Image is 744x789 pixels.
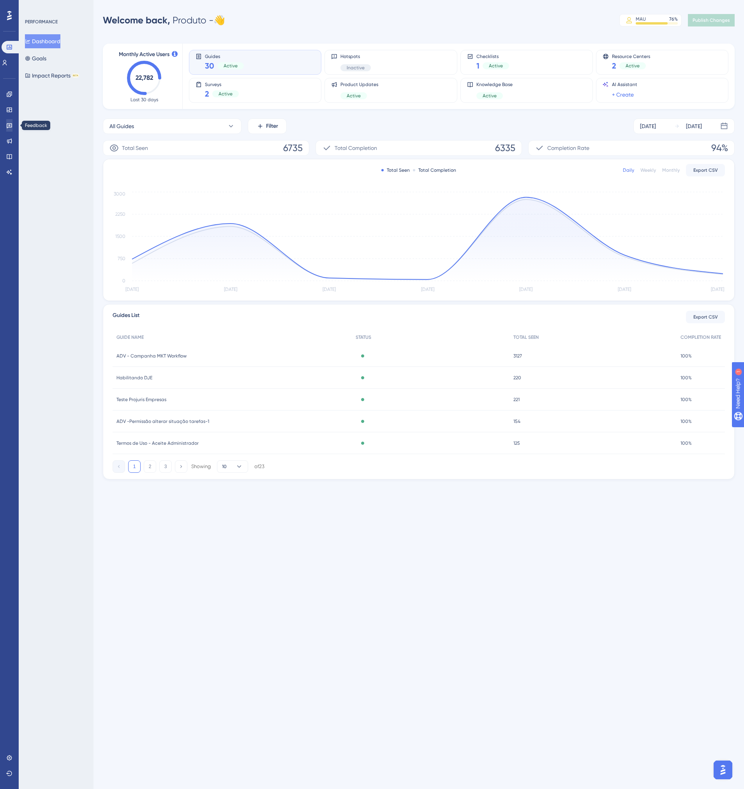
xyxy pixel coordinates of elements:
span: 100% [681,418,692,424]
span: Resource Centers [612,53,650,59]
span: Active [224,63,238,69]
button: Impact ReportsBETA [25,69,79,83]
span: AI Assistant [612,81,637,88]
span: 3127 [513,353,522,359]
div: MAU [636,16,646,22]
button: 2 [144,460,156,473]
button: 10 [217,460,248,473]
span: Guides [205,53,244,59]
tspan: [DATE] [519,287,532,292]
span: 30 [205,60,214,71]
span: ADV - Campanha MKT Workflow [116,353,187,359]
span: Product Updates [340,81,378,88]
button: Dashboard [25,34,60,48]
span: 220 [513,375,521,381]
tspan: 1500 [115,234,125,239]
span: 100% [681,353,692,359]
tspan: [DATE] [711,287,724,292]
span: Habilitando DJE [116,375,152,381]
tspan: 2250 [115,211,125,217]
div: Produto - 👋 [103,14,225,26]
span: 100% [681,396,692,403]
span: 94% [711,142,728,154]
button: Export CSV [686,164,725,176]
span: Active [489,63,503,69]
span: Filter [266,122,278,131]
span: Active [219,91,233,97]
button: Goals [25,51,46,65]
span: Completion Rate [547,143,589,153]
span: 2 [205,88,209,99]
span: Export CSV [693,314,718,320]
tspan: [DATE] [618,287,631,292]
span: COMPLETION RATE [681,334,721,340]
text: 22,782 [136,74,153,81]
button: All Guides [103,118,242,134]
div: Weekly [640,167,656,173]
span: 1 [476,60,480,71]
tspan: [DATE] [323,287,336,292]
button: Filter [248,118,287,134]
span: Active [483,93,497,99]
span: 125 [513,440,520,446]
span: 100% [681,440,692,446]
span: Guides List [113,311,139,323]
div: Showing [191,463,211,470]
span: Active [626,63,640,69]
span: STATUS [356,334,371,340]
span: 2 [612,60,616,71]
div: of 23 [254,463,264,470]
span: 100% [681,375,692,381]
span: ADV -Permissão alterar situação tarefas-1 [116,418,209,424]
span: Export CSV [693,167,718,173]
span: TOTAL SEEN [513,334,539,340]
div: [DATE] [686,122,702,131]
div: 1 [54,4,56,10]
span: Teste Projuris Empresas [116,396,166,403]
tspan: 750 [118,256,125,261]
div: Total Completion [413,167,456,173]
button: 3 [159,460,172,473]
span: 221 [513,396,520,403]
span: Surveys [205,81,239,87]
div: PERFORMANCE [25,19,58,25]
span: Termos de Uso - Aceite Administrador [116,440,199,446]
button: Publish Changes [688,14,735,26]
span: Need Help? [18,2,49,11]
button: 1 [128,460,141,473]
span: 6335 [495,142,515,154]
span: Knowledge Base [476,81,513,88]
div: 76 % [669,16,678,22]
tspan: [DATE] [125,287,139,292]
span: Active [347,93,361,99]
span: GUIDE NAME [116,334,144,340]
span: Publish Changes [693,17,730,23]
div: BETA [72,74,79,77]
div: Total Seen [381,167,410,173]
span: Hotspots [340,53,371,60]
span: All Guides [109,122,134,131]
span: Checklists [476,53,509,59]
span: Total Seen [122,143,148,153]
span: Last 30 days [130,97,158,103]
span: Inactive [347,65,365,71]
span: Monthly Active Users [119,50,169,59]
iframe: UserGuiding AI Assistant Launcher [711,758,735,782]
span: 154 [513,418,520,424]
div: [DATE] [640,122,656,131]
button: Export CSV [686,311,725,323]
tspan: [DATE] [224,287,237,292]
span: 6735 [283,142,303,154]
div: Daily [623,167,634,173]
a: + Create [612,90,634,99]
tspan: [DATE] [421,287,434,292]
span: 10 [222,463,227,470]
tspan: 3000 [114,191,125,197]
tspan: 0 [122,278,125,284]
span: Welcome back, [103,14,170,26]
span: Total Completion [335,143,377,153]
div: Monthly [662,167,680,173]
